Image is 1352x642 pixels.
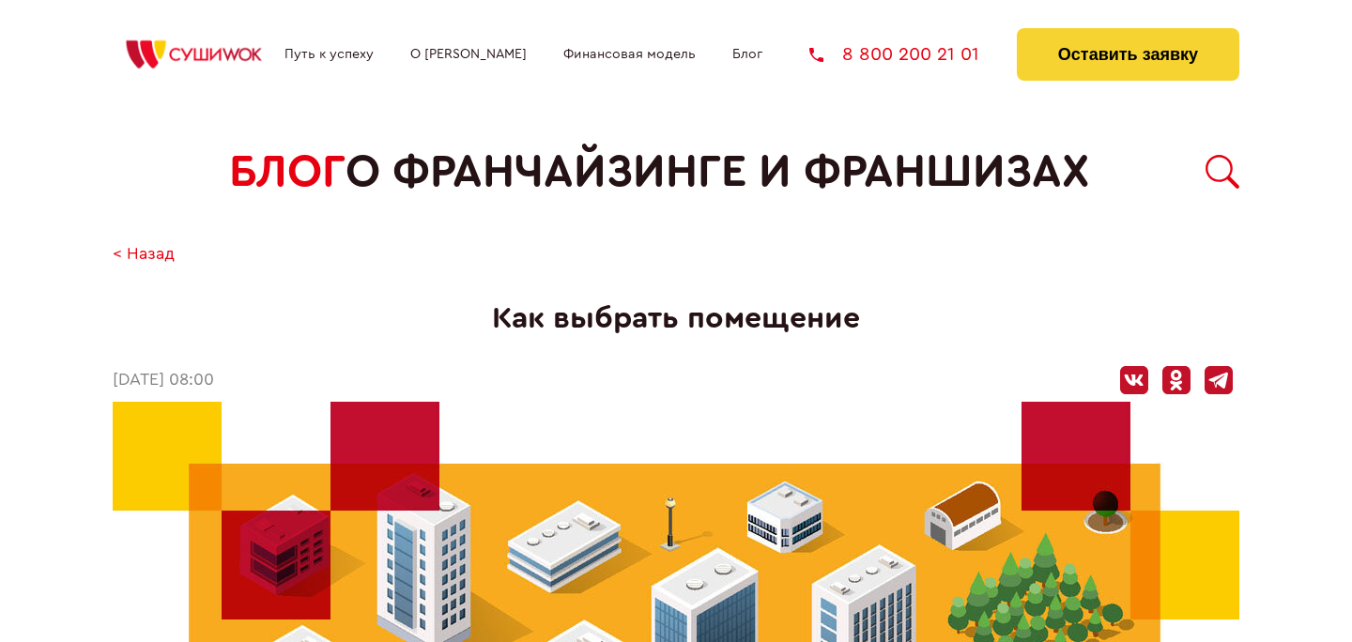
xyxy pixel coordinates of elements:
[732,47,762,62] a: Блог
[842,45,979,64] span: 8 800 200 21 01
[410,47,527,62] a: О [PERSON_NAME]
[563,47,696,62] a: Финансовая модель
[284,47,374,62] a: Путь к успеху
[229,146,346,198] span: БЛОГ
[809,45,979,64] a: 8 800 200 21 01
[113,371,214,390] time: [DATE] 08:00
[346,146,1089,198] span: о франчайзинге и франшизах
[113,245,175,265] a: < Назад
[1017,28,1239,81] button: Оставить заявку
[113,301,1239,336] h1: Как выбрать помещение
